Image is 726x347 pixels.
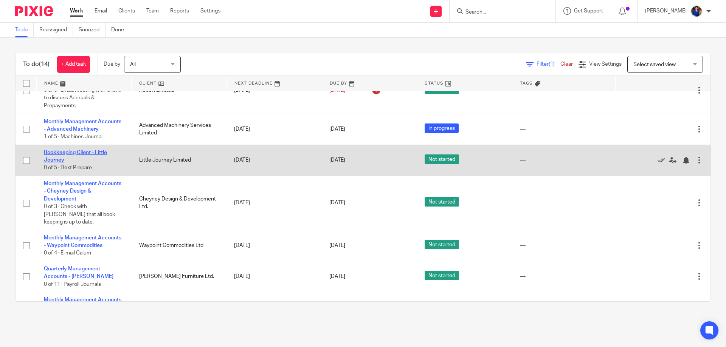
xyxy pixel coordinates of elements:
img: Pixie [15,6,53,16]
a: Bookkeeping Client - Little Journey [44,150,107,163]
span: View Settings [589,62,622,67]
span: [DATE] [329,126,345,132]
span: In progress [425,123,459,133]
p: Due by [104,60,120,68]
span: All [130,62,136,67]
span: [DATE] [329,157,345,163]
a: Clients [118,7,135,15]
span: [DATE] [329,243,345,248]
a: Reassigned [39,23,73,37]
span: Filter [537,62,560,67]
span: Not started [425,197,459,207]
a: Team [146,7,159,15]
a: Quarterly Management Accounts - [PERSON_NAME] [44,266,113,279]
span: Not started [425,240,459,249]
td: [PERSON_NAME] Furniture Ltd. [132,261,227,292]
div: --- [520,125,608,133]
a: Mark as done [658,156,669,164]
span: 0 of 5 · Dext Prepare [44,165,92,171]
td: Little Journey Limited [132,145,227,176]
h1: To do [23,60,50,68]
p: [PERSON_NAME] [645,7,687,15]
td: Advanced Machinery Services Limited [132,114,227,145]
a: Monthly Management Accounts - Farm Vets [44,297,121,310]
a: Email [95,7,107,15]
a: Monthly Management Accounts - Waypoint Commodities [44,235,121,248]
span: Tags [520,81,533,85]
span: Not started [425,271,459,280]
span: Select saved view [633,62,676,67]
td: [DATE] [226,292,322,331]
td: [DATE] [226,145,322,176]
div: --- [520,273,608,280]
span: [DATE] [329,200,345,205]
span: 0 of 11 · Payroll Journals [44,282,101,287]
span: (1) [549,62,555,67]
span: Get Support [574,8,603,14]
a: Settings [200,7,220,15]
a: Snoozed [79,23,105,37]
a: Monthly Management Accounts - Advanced Machinery [44,119,121,132]
div: --- [520,199,608,207]
a: Done [111,23,130,37]
a: To do [15,23,34,37]
img: Nicole.jpeg [690,5,703,17]
div: --- [520,242,608,249]
span: 0 of 5 · Email/Meeting with Client to discuss Accruals & Prepayments [44,88,121,108]
td: [DATE] [226,114,322,145]
a: + Add task [57,56,90,73]
span: 0 of 3 · Check with [PERSON_NAME] that all book keeping is up to date. [44,204,115,225]
span: 0 of 4 · E-mail Calum [44,251,91,256]
a: Work [70,7,83,15]
td: [DATE] [226,230,322,261]
span: [DATE] [329,274,345,279]
div: --- [520,156,608,164]
td: [DATE] [226,261,322,292]
span: (14) [39,61,50,67]
a: Reports [170,7,189,15]
input: Search [465,9,533,16]
td: Waypoint Commodities Ltd [132,230,227,261]
a: Clear [560,62,573,67]
span: 1 of 5 · Machines Journal [44,134,102,139]
td: Cheyney Design & Development Ltd. [132,176,227,230]
td: [DATE] [226,176,322,230]
span: Not started [425,154,459,164]
td: Farm Veterinary Solutions Ltd [132,292,227,331]
a: Monthly Management Accounts - Cheyney Design & Development [44,181,121,202]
